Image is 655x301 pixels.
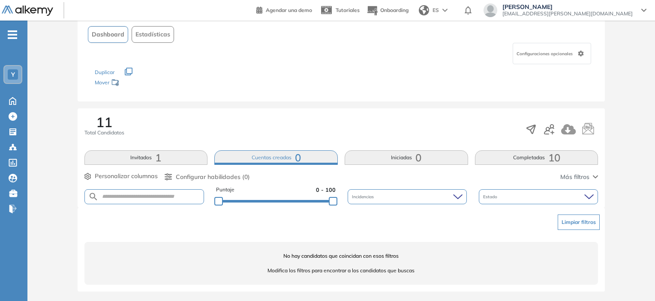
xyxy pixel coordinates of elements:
span: Puntaje [216,186,234,194]
div: Incidencias [348,189,467,204]
span: Incidencias [352,194,376,200]
span: Duplicar [95,69,114,75]
span: Agendar una demo [266,7,312,13]
button: Onboarding [367,1,409,20]
span: Y [11,71,15,78]
a: Agendar una demo [256,4,312,15]
button: Más filtros [560,173,598,182]
span: Estado [483,194,499,200]
button: Invitados1 [84,150,208,165]
span: 0 - 100 [316,186,336,194]
span: Configurar habilidades (0) [176,173,250,182]
button: Iniciadas0 [345,150,468,165]
span: [PERSON_NAME] [502,3,633,10]
i: - [8,34,17,36]
span: Dashboard [92,30,124,39]
span: Tutoriales [336,7,360,13]
span: 11 [96,115,112,129]
img: world [419,5,429,15]
button: Dashboard [88,26,128,43]
iframe: Chat Widget [612,260,655,301]
span: ES [433,6,439,14]
img: SEARCH_ALT [88,191,99,202]
span: Modifica los filtros para encontrar a los candidatos que buscas [84,267,598,274]
span: Estadísticas [135,30,170,39]
span: Más filtros [560,173,589,182]
div: Widget de chat [612,260,655,301]
div: Configuraciones opcionales [513,43,591,64]
span: No hay candidatos que coincidan con esos filtros [84,252,598,260]
span: [EMAIL_ADDRESS][PERSON_NAME][DOMAIN_NAME] [502,10,633,17]
button: Completadas10 [475,150,598,165]
div: Mover [95,75,180,91]
span: Onboarding [380,7,409,13]
button: Configurar habilidades (0) [165,173,250,182]
span: Configuraciones opcionales [517,51,574,57]
button: Estadísticas [132,26,174,43]
button: Cuentas creadas0 [214,150,338,165]
img: arrow [442,9,448,12]
div: Estado [479,189,598,204]
button: Personalizar columnas [84,172,158,181]
button: Limpiar filtros [558,215,600,230]
span: Total Candidatos [84,129,124,137]
span: Personalizar columnas [95,172,158,181]
img: Logo [2,6,53,16]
